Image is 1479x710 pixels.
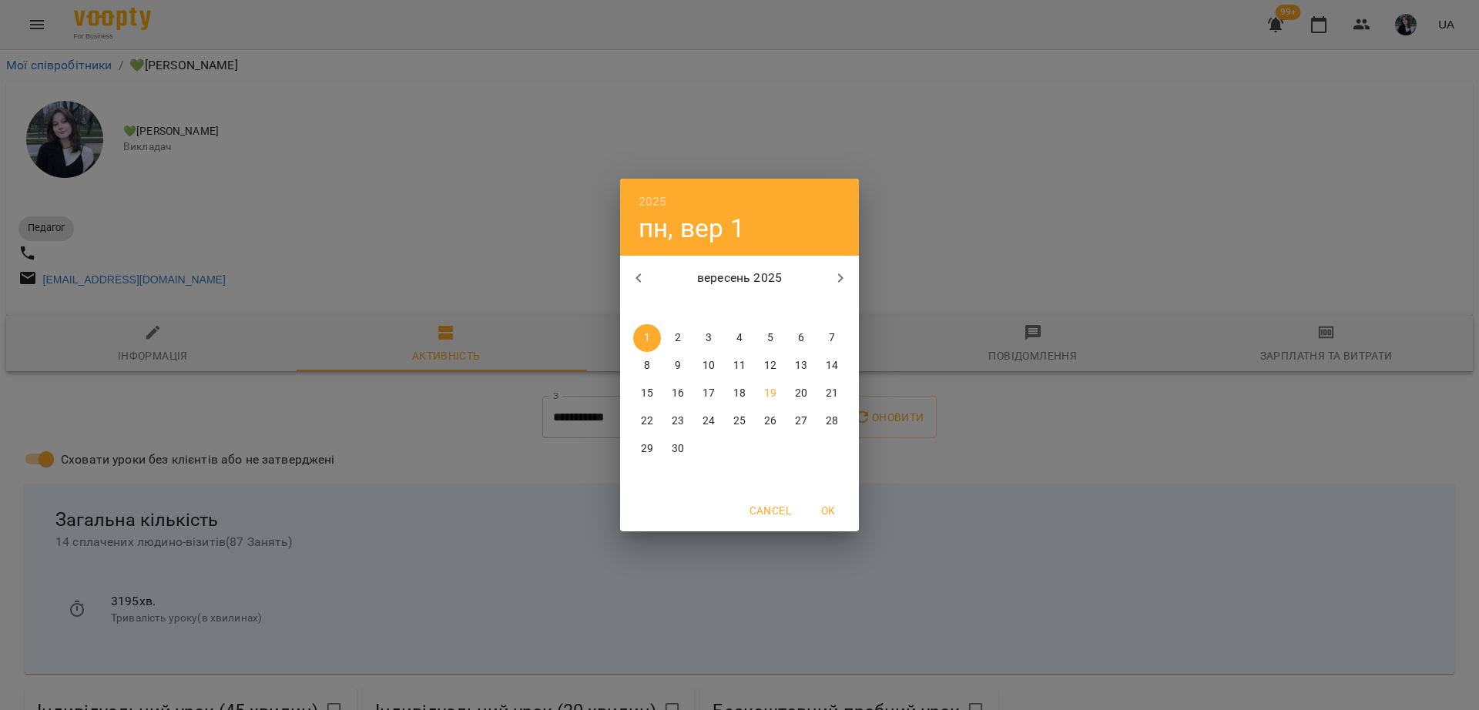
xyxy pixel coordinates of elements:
[818,352,846,380] button: 14
[733,414,746,429] p: 25
[633,301,661,316] span: пн
[818,407,846,435] button: 28
[795,386,807,401] p: 20
[672,441,684,457] p: 30
[703,386,715,401] p: 17
[703,358,715,373] p: 10
[795,414,807,429] p: 27
[675,330,681,346] p: 2
[675,358,681,373] p: 9
[695,324,723,352] button: 3
[818,380,846,407] button: 21
[726,324,753,352] button: 4
[657,269,823,287] p: вересень 2025
[756,301,784,316] span: пт
[756,407,784,435] button: 26
[633,407,661,435] button: 22
[736,330,743,346] p: 4
[639,213,745,244] button: пн, вер 1
[733,358,746,373] p: 11
[764,414,776,429] p: 26
[703,414,715,429] p: 24
[644,330,650,346] p: 1
[764,386,776,401] p: 19
[633,435,661,463] button: 29
[706,330,712,346] p: 3
[818,324,846,352] button: 7
[664,301,692,316] span: вт
[810,501,847,520] span: OK
[826,414,838,429] p: 28
[664,407,692,435] button: 23
[750,501,791,520] span: Cancel
[756,380,784,407] button: 19
[787,324,815,352] button: 6
[672,414,684,429] p: 23
[733,386,746,401] p: 18
[726,352,753,380] button: 11
[641,414,653,429] p: 22
[672,386,684,401] p: 16
[641,441,653,457] p: 29
[826,358,838,373] p: 14
[756,324,784,352] button: 5
[664,324,692,352] button: 2
[818,301,846,316] span: нд
[826,386,838,401] p: 21
[787,301,815,316] span: сб
[695,301,723,316] span: ср
[726,380,753,407] button: 18
[695,407,723,435] button: 24
[764,358,776,373] p: 12
[633,324,661,352] button: 1
[756,352,784,380] button: 12
[787,380,815,407] button: 20
[664,380,692,407] button: 16
[695,352,723,380] button: 10
[829,330,835,346] p: 7
[695,380,723,407] button: 17
[633,380,661,407] button: 15
[641,386,653,401] p: 15
[664,352,692,380] button: 9
[633,352,661,380] button: 8
[787,407,815,435] button: 27
[787,352,815,380] button: 13
[795,358,807,373] p: 13
[644,358,650,373] p: 8
[803,497,853,524] button: OK
[726,301,753,316] span: чт
[664,435,692,463] button: 30
[767,330,773,346] p: 5
[726,407,753,435] button: 25
[639,191,667,213] button: 2025
[798,330,804,346] p: 6
[743,497,797,524] button: Cancel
